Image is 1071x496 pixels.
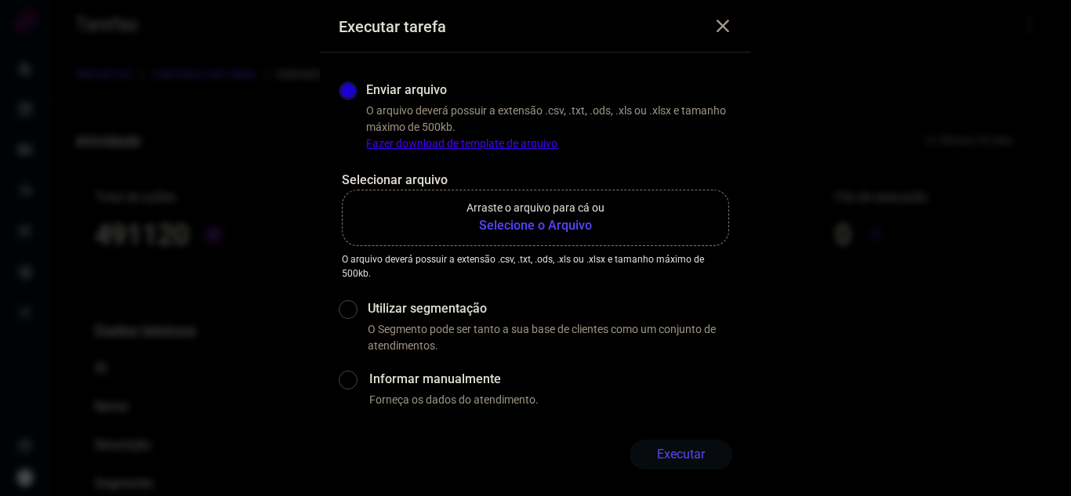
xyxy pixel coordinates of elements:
[467,200,604,216] p: Arraste o arquivo para cá ou
[630,440,732,469] button: Executar
[342,252,729,281] p: O arquivo deverá possuir a extensão .csv, .txt, .ods, .xls ou .xlsx e tamanho máximo de 500kb.
[368,299,732,318] label: Utilizar segmentação
[366,81,447,100] label: Enviar arquivo
[369,370,732,389] label: Informar manualmente
[467,216,604,235] b: Selecione o Arquivo
[342,171,729,190] p: Selecionar arquivo
[339,17,446,36] h3: Executar tarefa
[368,321,732,354] p: O Segmento pode ser tanto a sua base de clientes como um conjunto de atendimentos.
[369,392,732,408] p: Forneça os dados do atendimento.
[366,137,557,150] a: Fazer download de template de arquivo
[366,103,732,152] p: O arquivo deverá possuir a extensão .csv, .txt, .ods, .xls ou .xlsx e tamanho máximo de 500kb.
